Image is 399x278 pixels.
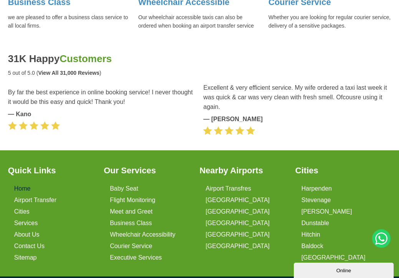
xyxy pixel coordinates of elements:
[14,185,31,192] a: Home
[205,185,251,192] a: Airport Transfres
[104,166,192,176] h3: Our Services
[14,254,37,261] a: Sitemap
[8,13,131,30] p: we are pleased to offer a business class service to all local firms.
[199,166,287,176] h3: Nearby Airports
[60,53,112,64] span: Customers
[268,13,391,30] p: Whether you are looking for regular courier service, delivery of a sensitive packages.
[8,69,391,77] p: 5 out of 5.0 ( )
[110,185,138,192] a: Baby Seat
[301,220,329,227] a: Dunstable
[294,261,395,278] iframe: chat widget
[110,208,152,215] a: Meet and Greet
[205,197,270,204] a: [GEOGRAPHIC_DATA]
[38,70,99,76] strong: View All 31,000 Reviews
[14,197,56,204] a: Airport Transfer
[8,166,96,176] h3: Quick Links
[110,220,152,227] a: Business Class
[301,243,323,250] a: Baldock
[301,254,366,261] a: [GEOGRAPHIC_DATA]
[205,231,270,238] a: [GEOGRAPHIC_DATA]
[8,53,391,65] h2: 31K Happy
[14,220,38,227] a: Services
[203,116,391,122] cite: — [PERSON_NAME]
[14,208,30,215] a: Cities
[8,111,196,117] cite: — Kano
[203,83,391,112] blockquote: Excellent & very efficient service. My wife ordered a taxi last week it was quick & car was very ...
[301,231,320,238] a: Hitchin
[205,208,270,215] a: [GEOGRAPHIC_DATA]
[295,166,383,176] h3: Cities
[14,243,45,250] a: Contact Us
[205,220,270,227] a: [GEOGRAPHIC_DATA]
[110,254,162,261] a: Executive Services
[110,231,175,238] a: Wheelchair Accessibility
[14,231,40,238] a: About Us
[110,197,155,204] a: Flight Monitoring
[205,243,270,250] a: [GEOGRAPHIC_DATA]
[301,197,331,204] a: Stevenage
[138,13,261,30] p: Our wheelchair accessible taxis can also be ordered when booking an airport transfer service
[8,87,196,107] blockquote: By far the best experience in online booking service! I never thought it would be this easy and q...
[301,185,332,192] a: Harpenden
[301,208,352,215] a: [PERSON_NAME]
[110,243,152,250] a: Courier Service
